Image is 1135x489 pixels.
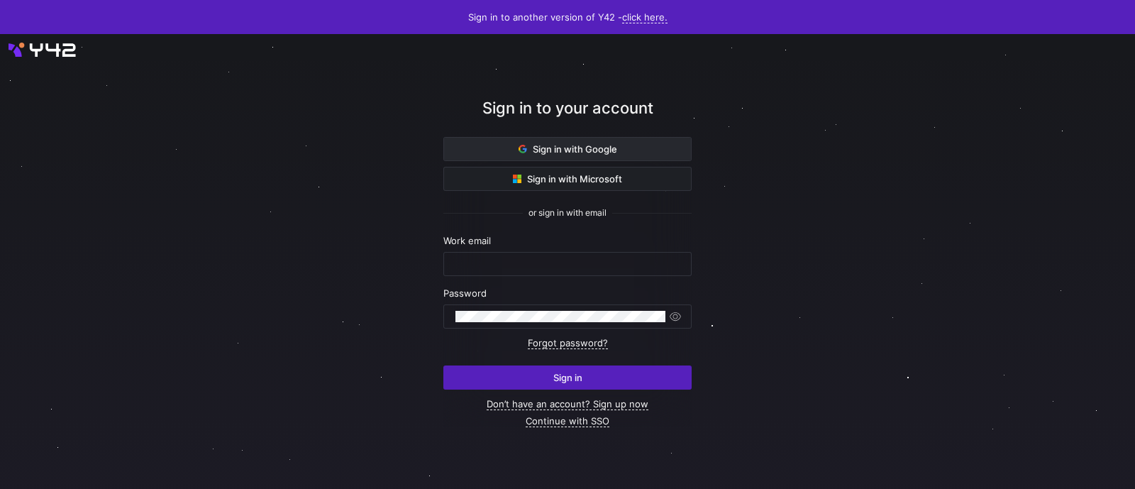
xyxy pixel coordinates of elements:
[443,287,487,299] span: Password
[443,97,692,137] div: Sign in to your account
[622,11,668,23] a: click here.
[528,208,607,218] span: or sign in with email
[443,235,491,246] span: Work email
[443,366,692,390] button: Sign in
[519,143,617,155] span: Sign in with Google
[487,398,648,410] a: Don’t have an account? Sign up now
[513,173,622,185] span: Sign in with Microsoft
[528,337,608,349] a: Forgot password?
[526,415,609,427] a: Continue with SSO
[443,137,692,161] button: Sign in with Google
[553,372,582,383] span: Sign in
[443,167,692,191] button: Sign in with Microsoft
